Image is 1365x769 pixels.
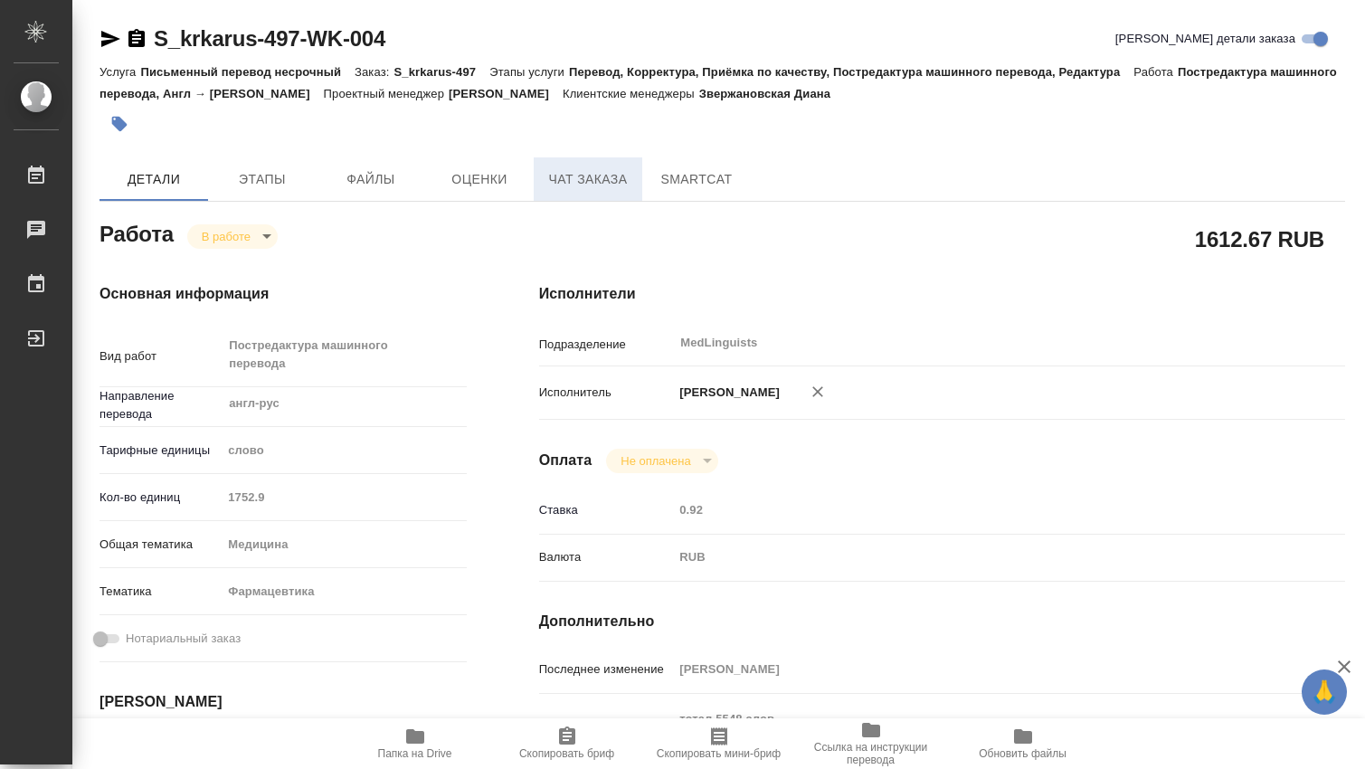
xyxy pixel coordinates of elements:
p: Тематика [100,583,222,601]
a: S_krkarus-497-WK-004 [154,26,385,51]
p: Направление перевода [100,387,222,423]
p: Подразделение [539,336,674,354]
div: RUB [673,542,1277,573]
span: Скопировать мини-бриф [657,747,781,760]
button: Скопировать бриф [491,718,643,769]
h2: 1612.67 RUB [1195,223,1324,254]
p: [PERSON_NAME] [449,87,563,100]
span: [PERSON_NAME] детали заказа [1115,30,1295,48]
p: Кол-во единиц [100,489,222,507]
div: Медицина [222,529,466,560]
h2: Работа [100,216,174,249]
button: Скопировать ссылку [126,28,147,50]
p: Этапы услуги [489,65,569,79]
p: Заказ: [355,65,393,79]
p: Услуга [100,65,140,79]
button: Скопировать мини-бриф [643,718,795,769]
input: Пустое поле [222,484,466,510]
p: Перевод, Корректура, Приёмка по качеству, Постредактура машинного перевода, Редактура [569,65,1133,79]
div: В работе [187,224,278,249]
button: Обновить файлы [947,718,1099,769]
p: S_krkarus-497 [393,65,489,79]
h4: Исполнители [539,283,1345,305]
button: Ссылка на инструкции перевода [795,718,947,769]
p: Последнее изменение [539,660,674,679]
p: Вид работ [100,347,222,366]
p: Общая тематика [100,536,222,554]
button: Добавить тэг [100,104,139,144]
span: Папка на Drive [378,747,452,760]
span: Файлы [327,168,414,191]
button: В работе [196,229,256,244]
span: Этапы [219,168,306,191]
button: Не оплачена [615,453,696,469]
span: Нотариальный заказ [126,630,241,648]
div: В работе [606,449,717,473]
p: Исполнитель [539,384,674,402]
input: Пустое поле [673,497,1277,523]
span: SmartCat [653,168,740,191]
p: Клиентские менеджеры [563,87,699,100]
p: Валюта [539,548,674,566]
p: Ставка [539,501,674,519]
p: [PERSON_NAME] [673,384,780,402]
button: 🙏 [1302,669,1347,715]
span: Скопировать бриф [519,747,614,760]
h4: Дополнительно [539,611,1345,632]
div: слово [222,435,466,466]
p: Работа [1133,65,1178,79]
span: Детали [110,168,197,191]
p: Письменный перевод несрочный [140,65,355,79]
h4: Основная информация [100,283,467,305]
span: Чат заказа [545,168,631,191]
button: Папка на Drive [339,718,491,769]
span: Обновить файлы [979,747,1066,760]
span: Ссылка на инструкции перевода [806,741,936,766]
p: Звержановская Диана [699,87,844,100]
span: 🙏 [1309,673,1340,711]
h4: Оплата [539,450,592,471]
p: Тарифные единицы [100,441,222,460]
div: Фармацевтика [222,576,466,607]
p: Проектный менеджер [324,87,449,100]
input: Пустое поле [673,656,1277,682]
span: Оценки [436,168,523,191]
h4: [PERSON_NAME] [100,691,467,713]
button: Скопировать ссылку для ЯМессенджера [100,28,121,50]
button: Удалить исполнителя [798,372,838,412]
